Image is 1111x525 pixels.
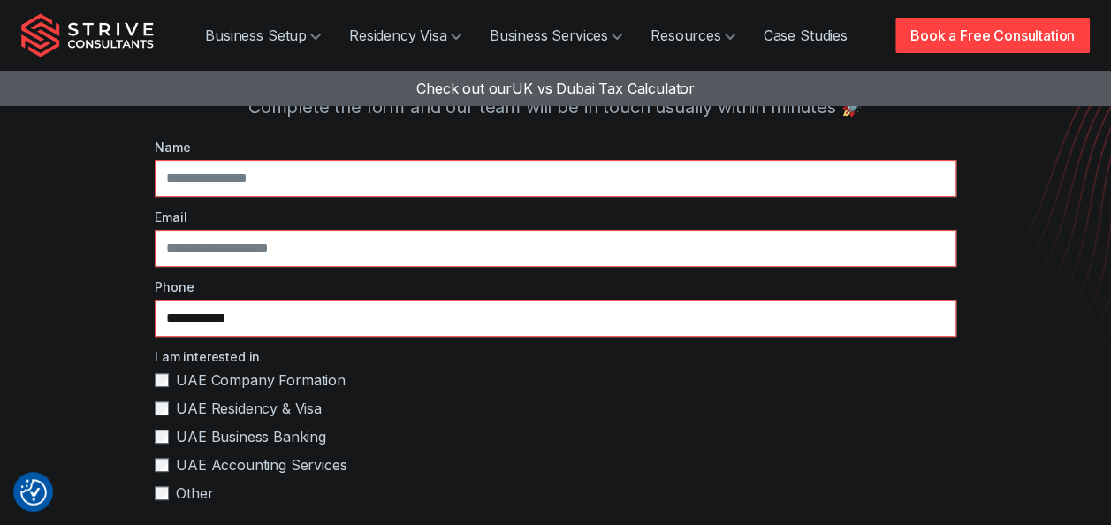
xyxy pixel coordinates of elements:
a: Resources [636,18,750,53]
input: UAE Company Formation [155,373,169,387]
img: Strive Consultants [21,13,154,57]
img: Revisit consent button [20,479,47,506]
span: UK vs Dubai Tax Calculator [512,80,695,97]
input: UAE Residency & Visa [155,401,169,415]
a: Book a Free Consultation [895,18,1090,53]
span: UAE Accounting Services [176,454,346,476]
p: Complete the form and our team will be in touch usually within minutes 🚀 [21,94,1090,120]
button: Consent Preferences [20,479,47,506]
input: Other [155,486,169,500]
input: UAE Accounting Services [155,458,169,472]
span: Other [176,483,213,504]
a: Residency Visa [335,18,476,53]
span: UAE Business Banking [176,426,326,447]
span: UAE Residency & Visa [176,398,322,419]
label: Email [155,208,956,226]
label: Phone [155,278,956,296]
a: Business Services [476,18,636,53]
a: Check out ourUK vs Dubai Tax Calculator [416,80,695,97]
a: Case Studies [750,18,862,53]
span: UAE Company Formation [176,369,346,391]
label: Name [155,138,956,156]
input: UAE Business Banking [155,430,169,444]
a: Business Setup [191,18,335,53]
label: I am interested in [155,347,956,366]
